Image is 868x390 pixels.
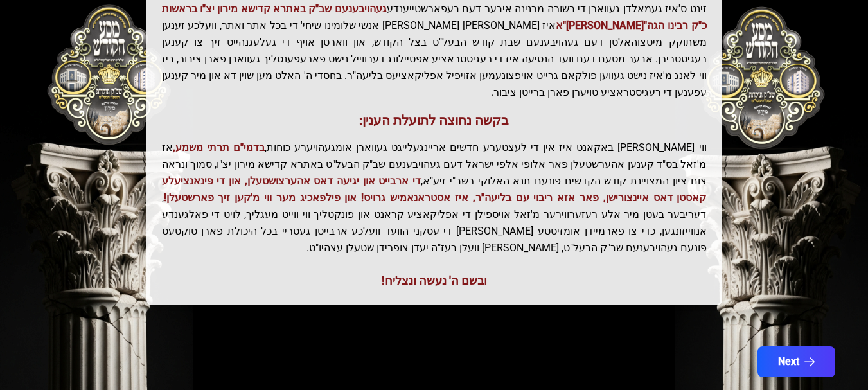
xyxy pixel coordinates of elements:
span: געהויבענעם שב"ק באתרא קדישא מירון יצ"ו בראשות כ"ק רבינו הגה"[PERSON_NAME]"א [162,3,707,31]
p: ווי [PERSON_NAME] באקאנט איז אין די לעצטערע חדשים אריינגעלייגט געווארן אומגעהויערע כוחות, אז מ'זא... [162,139,707,256]
h3: בקשה נחוצה לתועלת הענין: [162,111,707,129]
span: די ארבייט און יגיעה דאס אהערצושטעלן, און די פינאנציעלע קאסטן דאס איינצורישן, פאר אזא ריבוי עם בלי... [162,175,707,204]
p: זינט ס'איז געמאלדן געווארן די בשורה מרנינה איבער דעם בעפארשטייענדע איז [PERSON_NAME] [PERSON_NAME... [162,1,707,101]
span: בדמי"ם תרתי משמע, [173,141,265,154]
button: Next [757,346,835,377]
div: ובשם ה' נעשה ונצליח! [162,272,707,290]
